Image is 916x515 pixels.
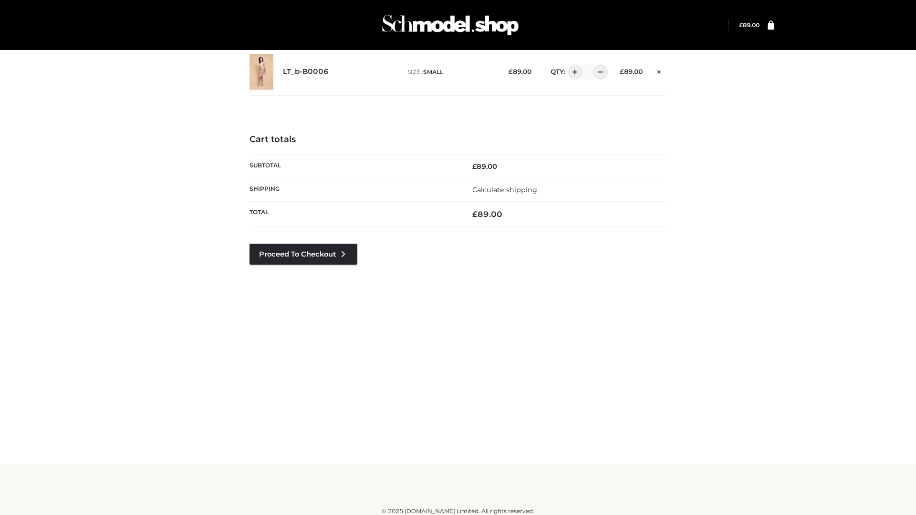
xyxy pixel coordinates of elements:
a: Remove this item [652,64,666,77]
a: £89.00 [739,21,760,29]
h4: Cart totals [250,134,666,145]
span: £ [739,21,743,29]
span: SMALL [423,68,443,75]
span: £ [620,68,624,75]
a: Proceed to Checkout [250,244,357,265]
p: size : [407,68,494,76]
th: Shipping [250,178,458,201]
th: Subtotal [250,154,458,178]
span: £ [472,209,478,219]
img: Schmodel Admin 964 [379,6,522,44]
bdi: 89.00 [620,68,643,75]
bdi: 89.00 [472,209,502,219]
bdi: 89.00 [739,21,760,29]
div: QTY: [541,64,605,80]
th: Total [250,202,458,227]
bdi: 89.00 [472,162,497,171]
bdi: 89.00 [509,68,531,75]
a: Calculate shipping [472,185,537,194]
a: LT_b-B0006 [283,67,329,76]
span: £ [509,68,513,75]
span: £ [472,162,477,171]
